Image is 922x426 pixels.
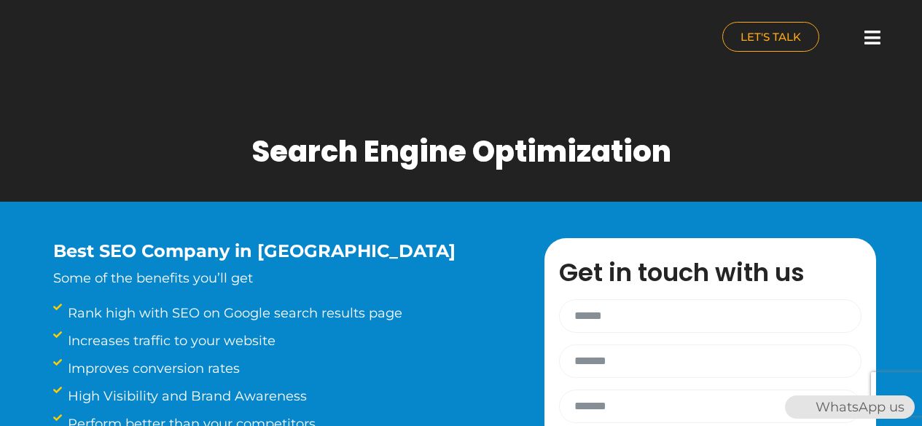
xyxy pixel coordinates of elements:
span: Improves conversion rates [64,358,240,379]
a: LET'S TALK [722,22,819,52]
img: nuance-qatar_logo [7,7,130,71]
h1: Search Engine Optimization [251,134,671,169]
span: High Visibility and Brand Awareness [64,386,307,406]
a: nuance-qatar_logo [7,7,454,71]
span: Increases traffic to your website [64,331,276,351]
span: LET'S TALK [741,31,801,42]
img: WhatsApp [786,395,810,419]
h3: Best SEO Company in [GEOGRAPHIC_DATA] [53,241,501,262]
div: Some of the benefits you’ll get [53,241,501,288]
div: WhatsApp us [785,395,915,419]
h3: Get in touch with us [559,260,876,285]
a: WhatsAppWhatsApp us [785,399,915,415]
span: Rank high with SEO on Google search results page [64,303,402,323]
